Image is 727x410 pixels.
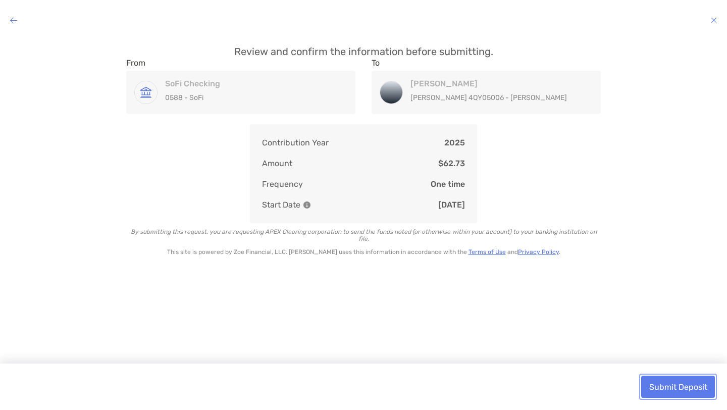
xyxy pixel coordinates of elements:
[469,248,506,255] a: Terms of Use
[410,91,582,104] p: [PERSON_NAME] 4QY05006 - [PERSON_NAME]
[126,58,145,68] label: From
[372,58,380,68] label: To
[126,45,601,58] p: Review and confirm the information before submitting.
[126,248,601,255] p: This site is powered by Zoe Financial, LLC. [PERSON_NAME] uses this information in accordance wit...
[410,79,582,88] h4: [PERSON_NAME]
[126,228,601,242] p: By submitting this request, you are requesting APEX Clearing corporation to send the funds noted ...
[431,178,465,190] p: One time
[518,248,559,255] a: Privacy Policy
[165,79,336,88] h4: SoFi Checking
[262,178,303,190] p: Frequency
[444,136,465,149] p: 2025
[262,198,310,211] p: Start Date
[380,81,402,104] img: Roth IRA
[262,136,329,149] p: Contribution Year
[303,201,310,209] img: Information Icon
[135,81,157,104] img: SoFi Checking
[262,157,292,170] p: Amount
[165,91,336,104] p: 0588 - SoFi
[438,198,465,211] p: [DATE]
[438,157,465,170] p: $62.73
